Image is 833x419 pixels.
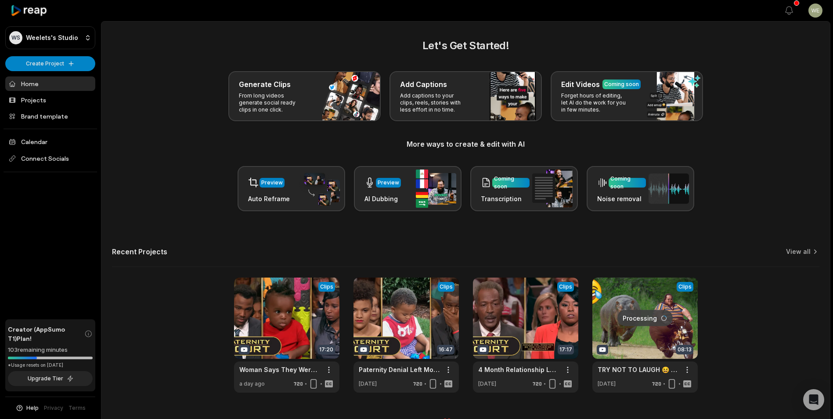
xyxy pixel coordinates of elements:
[8,362,93,368] div: *Usage resets on [DATE]
[610,175,644,191] div: Coming soon
[239,79,291,90] h3: Generate Clips
[786,247,811,256] a: View all
[261,179,283,187] div: Preview
[5,109,95,123] a: Brand template
[481,194,530,203] h3: Transcription
[400,92,468,113] p: Add captions to your clips, reels, stories with less effort in no time.
[26,404,39,412] span: Help
[416,170,456,208] img: ai_dubbing.png
[478,365,559,374] a: 4 Month Relationship Leads To $92,000 In Child Support (Full Episode) | Paternity Court
[5,151,95,166] span: Connect Socials
[8,371,93,386] button: Upgrade Tier
[532,170,573,207] img: transcription.png
[597,194,646,203] h3: Noise removal
[400,79,447,90] h3: Add Captions
[649,173,689,204] img: noise_removal.png
[803,389,824,410] div: Open Intercom Messenger
[5,76,95,91] a: Home
[248,194,290,203] h3: Auto Reframe
[5,134,95,149] a: Calendar
[359,365,440,374] a: Paternity Denial Left Mother and Child Homeless (Full Episode) | Paternity Court
[26,34,78,42] p: Weelets's Studio
[9,31,22,44] div: WS
[15,404,39,412] button: Help
[364,194,401,203] h3: AI Dubbing
[239,365,320,374] a: Woman Says They Were On A "Break" (Full Episode) | Paternity Court
[5,93,95,107] a: Projects
[8,346,93,354] div: 103 remaining minutes
[112,139,819,149] h3: More ways to create & edit with AI
[561,92,629,113] p: Forget hours of editing, let AI do the work for you in few minutes.
[378,179,399,187] div: Preview
[494,175,528,191] div: Coming soon
[5,56,95,71] button: Create Project
[239,92,307,113] p: From long videos generate social ready clips in one click.
[69,404,86,412] a: Terms
[299,172,340,206] img: auto_reframe.png
[112,38,819,54] h2: Let's Get Started!
[44,404,63,412] a: Privacy
[561,79,600,90] h3: Edit Videos
[8,325,84,343] span: Creator (AppSumo T1) Plan!
[604,80,639,88] div: Coming soon
[598,365,678,374] a: TRY NOT TO LAUGH 😆 Best Funny Videos Compilation 😂😁😆 Memes PART 2
[112,247,167,256] h2: Recent Projects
